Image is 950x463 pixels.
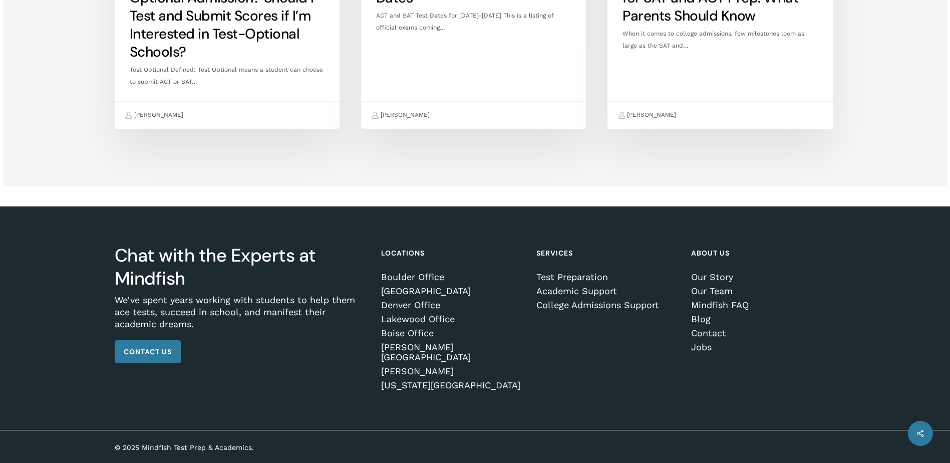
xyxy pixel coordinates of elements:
[536,300,677,310] a: College Admissions Support
[125,107,183,124] a: [PERSON_NAME]
[381,272,522,282] a: Boulder Office
[691,342,832,352] a: Jobs
[381,380,522,390] a: [US_STATE][GEOGRAPHIC_DATA]
[691,314,832,324] a: Blog
[691,286,832,296] a: Our Team
[691,328,832,338] a: Contact
[124,347,172,357] span: Contact Us
[381,342,522,362] a: [PERSON_NAME][GEOGRAPHIC_DATA]
[536,286,677,296] a: Academic Support
[381,366,522,376] a: [PERSON_NAME]
[115,340,181,363] a: Contact Us
[536,244,677,262] h4: Services
[691,244,832,262] h4: About Us
[618,107,676,124] a: [PERSON_NAME]
[115,442,407,453] p: © 2025 Mindfish Test Prep & Academics.
[381,244,522,262] h4: Locations
[536,272,677,282] a: Test Preparation
[691,300,832,310] a: Mindfish FAQ
[372,107,430,124] a: [PERSON_NAME]
[381,300,522,310] a: Denver Office
[691,272,832,282] a: Our Story
[115,294,367,340] p: We’ve spent years working with students to help them ace tests, succeed in school, and manifest t...
[381,286,522,296] a: [GEOGRAPHIC_DATA]
[381,328,522,338] a: Boise Office
[381,314,522,324] a: Lakewood Office
[115,244,367,290] h3: Chat with the Experts at Mindfish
